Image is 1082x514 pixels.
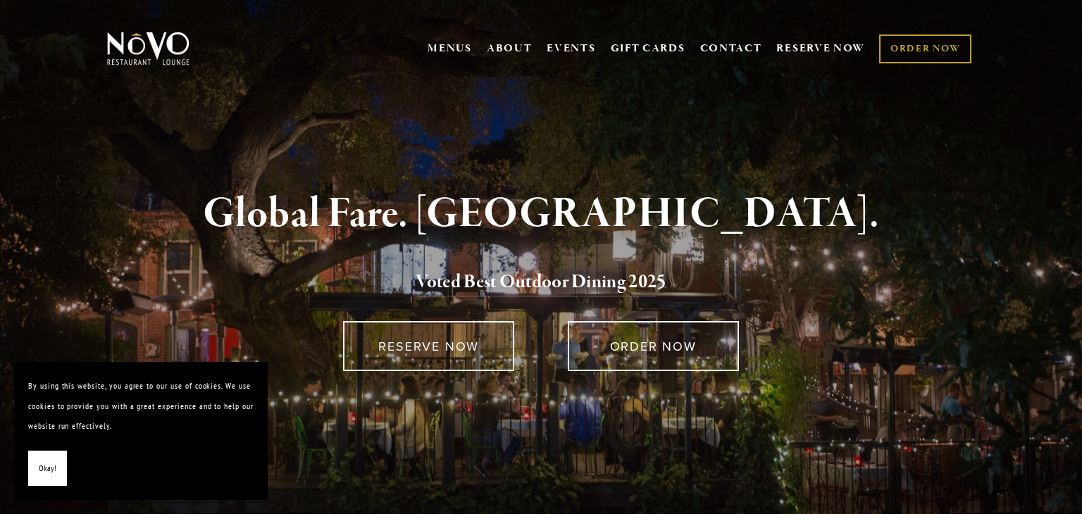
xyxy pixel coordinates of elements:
[568,321,739,371] a: ORDER NOW
[487,42,533,56] a: ABOUT
[39,458,56,479] span: Okay!
[14,362,268,500] section: Cookie banner
[104,31,192,66] img: Novo Restaurant &amp; Lounge
[611,35,685,62] a: GIFT CARDS
[130,268,952,297] h2: 5
[428,42,472,56] a: MENUS
[203,187,878,241] strong: Global Fare. [GEOGRAPHIC_DATA].
[416,270,657,296] a: Voted Best Outdoor Dining 202
[700,35,762,62] a: CONTACT
[776,35,865,62] a: RESERVE NOW
[28,451,67,487] button: Okay!
[28,376,254,437] p: By using this website, you agree to our use of cookies. We use cookies to provide you with a grea...
[879,35,971,63] a: ORDER NOW
[547,42,595,56] a: EVENTS
[343,321,514,371] a: RESERVE NOW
